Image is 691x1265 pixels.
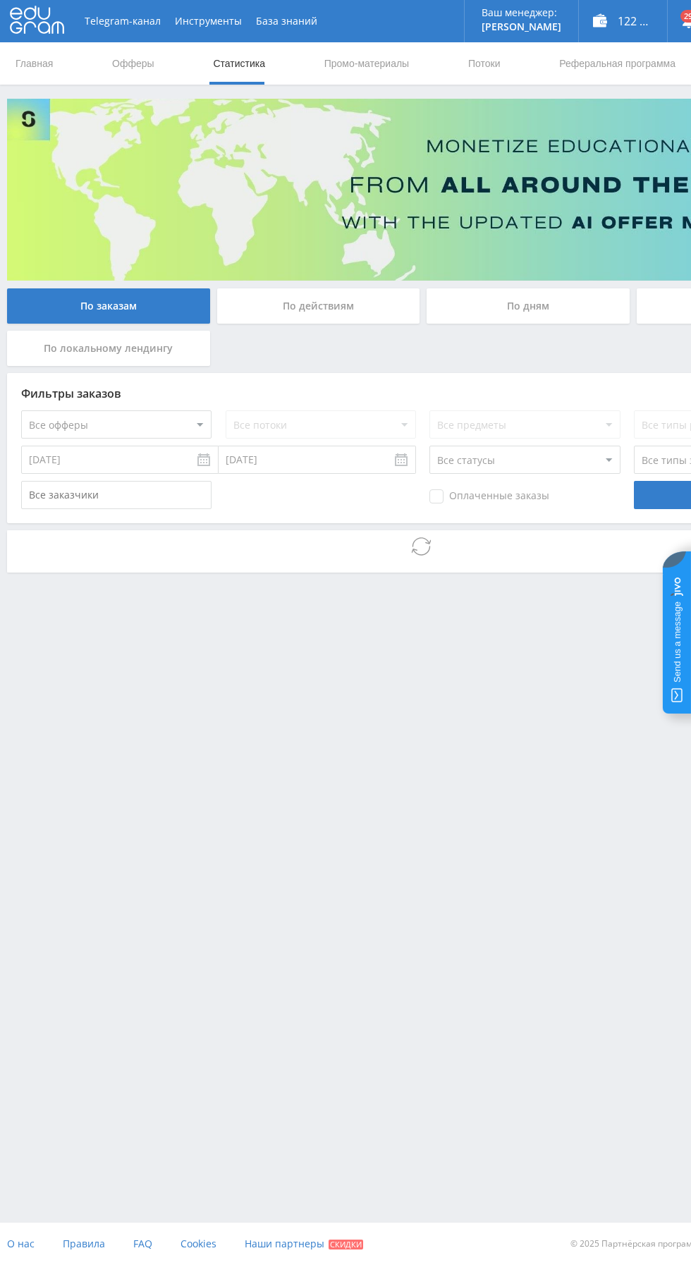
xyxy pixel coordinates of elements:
span: Оплаченные заказы [429,489,549,503]
a: Главная [14,42,54,85]
span: О нас [7,1237,35,1250]
p: Ваш менеджер: [482,7,561,18]
span: FAQ [133,1237,152,1250]
a: Офферы [111,42,156,85]
div: По заказам [7,288,210,324]
a: Статистика [212,42,267,85]
a: О нас [7,1223,35,1265]
a: FAQ [133,1223,152,1265]
span: Правила [63,1237,105,1250]
a: Потоки [467,42,502,85]
a: Cookies [181,1223,216,1265]
p: [PERSON_NAME] [482,21,561,32]
span: Наши партнеры [245,1237,324,1250]
span: Скидки [329,1240,363,1249]
div: По локальному лендингу [7,331,210,366]
a: Наши партнеры Скидки [245,1223,363,1265]
a: Промо-материалы [323,42,410,85]
input: Все заказчики [21,481,212,509]
a: Правила [63,1223,105,1265]
div: По дням [427,288,630,324]
span: Cookies [181,1237,216,1250]
a: Реферальная программа [558,42,677,85]
div: По действиям [217,288,420,324]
